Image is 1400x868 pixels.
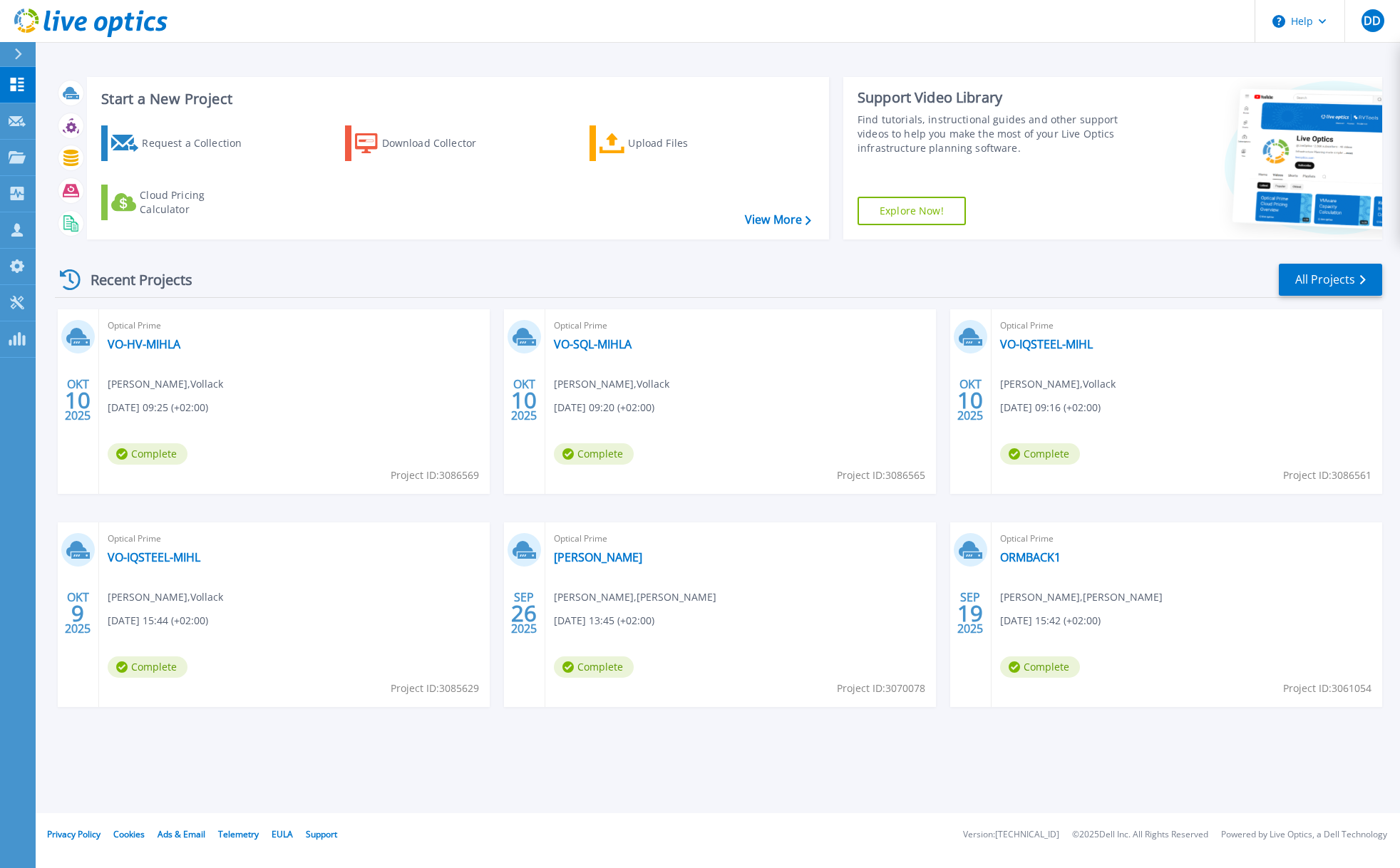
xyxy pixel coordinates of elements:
[554,550,642,564] a: [PERSON_NAME]
[1000,400,1101,415] span: [DATE] 09:16 (+02:00)
[1364,15,1381,26] span: DD
[108,337,180,351] a: VO-HV-MIHLA
[108,376,223,392] span: [PERSON_NAME] , Vollack
[108,318,481,334] span: Optical Prime
[382,129,496,157] div: Download Collector
[837,467,925,483] span: Project ID: 3086565
[554,400,654,415] span: [DATE] 09:20 (+02:00)
[1000,589,1163,605] span: [PERSON_NAME] , [PERSON_NAME]
[142,129,256,157] div: Request a Collection
[1000,337,1093,351] a: VO-IQSTEEL-MIHL
[391,681,479,696] span: Project ID: 3085629
[590,125,748,161] a: Upload Files
[963,830,1059,839] li: Version: [TECHNICAL_ID]
[108,531,481,547] span: Optical Prime
[101,91,810,107] h3: Start a New Project
[957,607,983,619] span: 19
[1000,318,1374,334] span: Optical Prime
[628,129,742,157] div: Upload Files
[65,394,91,406] span: 10
[1000,656,1080,678] span: Complete
[837,681,925,696] span: Project ID: 3070078
[218,828,259,840] a: Telemetry
[345,125,504,161] a: Download Collector
[858,113,1133,155] div: Find tutorials, instructional guides and other support videos to help you make the most of your L...
[554,531,927,547] span: Optical Prime
[64,374,91,426] div: OKT 2025
[1072,830,1208,839] li: © 2025 Dell Inc. All Rights Reserved
[108,656,187,678] span: Complete
[554,337,632,351] a: VO-SQL-MIHLA
[554,376,669,392] span: [PERSON_NAME] , Vollack
[554,656,634,678] span: Complete
[511,394,537,406] span: 10
[510,374,537,426] div: OKT 2025
[957,587,984,639] div: SEP 2025
[554,589,716,605] span: [PERSON_NAME] , [PERSON_NAME]
[108,400,208,415] span: [DATE] 09:25 (+02:00)
[71,607,84,619] span: 9
[108,613,208,629] span: [DATE] 15:44 (+02:00)
[1000,443,1080,465] span: Complete
[858,197,966,225] a: Explore Now!
[1221,830,1387,839] li: Powered by Live Optics, a Dell Technology
[101,185,260,220] a: Cloud Pricing Calculator
[511,607,537,619] span: 26
[64,587,91,639] div: OKT 2025
[1000,613,1101,629] span: [DATE] 15:42 (+02:00)
[745,213,811,227] a: View More
[554,318,927,334] span: Optical Prime
[306,828,337,840] a: Support
[554,443,634,465] span: Complete
[108,589,223,605] span: [PERSON_NAME] , Vollack
[108,443,187,465] span: Complete
[510,587,537,639] div: SEP 2025
[140,188,254,217] div: Cloud Pricing Calculator
[1283,467,1371,483] span: Project ID: 3086561
[113,828,145,840] a: Cookies
[957,374,984,426] div: OKT 2025
[1000,531,1374,547] span: Optical Prime
[1000,376,1116,392] span: [PERSON_NAME] , Vollack
[858,88,1133,107] div: Support Video Library
[957,394,983,406] span: 10
[1283,681,1371,696] span: Project ID: 3061054
[554,613,654,629] span: [DATE] 13:45 (+02:00)
[1000,550,1061,564] a: ORMBACK1
[108,550,200,564] a: VO-IQSTEEL-MIHL
[101,125,260,161] a: Request a Collection
[55,262,212,297] div: Recent Projects
[158,828,205,840] a: Ads & Email
[47,828,101,840] a: Privacy Policy
[391,467,479,483] span: Project ID: 3086569
[1279,264,1382,296] a: All Projects
[272,828,293,840] a: EULA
